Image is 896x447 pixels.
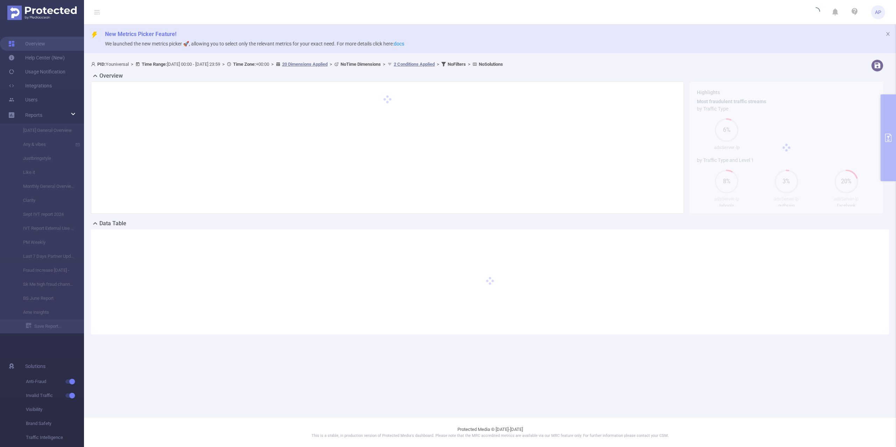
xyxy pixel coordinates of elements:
[101,433,878,439] p: This is a stable, in production version of Protected Media's dashboard. Please note that the MRC ...
[91,62,503,67] span: Youniversal [DATE] 00:00 - [DATE] 23:59 +00:00
[99,72,123,80] h2: Overview
[812,7,820,17] i: icon: loading
[99,219,126,228] h2: Data Table
[466,62,472,67] span: >
[105,31,176,37] span: New Metrics Picker Feature!
[8,65,65,79] a: Usage Notification
[394,62,435,67] u: 2 Conditions Applied
[448,62,466,67] b: No Filters
[282,62,328,67] u: 20 Dimensions Applied
[26,375,84,389] span: Anti-Fraud
[26,417,84,431] span: Brand Safety
[479,62,503,67] b: No Solutions
[8,93,37,107] a: Users
[8,51,65,65] a: Help Center (New)
[84,417,896,447] footer: Protected Media © [DATE]-[DATE]
[129,62,135,67] span: >
[875,5,881,19] span: AP
[91,62,97,66] i: icon: user
[142,62,167,67] b: Time Range:
[8,37,45,51] a: Overview
[885,30,890,38] button: icon: close
[97,62,106,67] b: PID:
[26,403,84,417] span: Visibility
[91,31,98,38] i: icon: thunderbolt
[885,31,890,36] i: icon: close
[25,359,45,373] span: Solutions
[105,41,404,47] span: We launched the new metrics picker 🚀, allowing you to select only the relevant metrics for your e...
[394,41,404,47] a: docs
[233,62,256,67] b: Time Zone:
[381,62,387,67] span: >
[26,389,84,403] span: Invalid Traffic
[7,6,77,20] img: Protected Media
[435,62,441,67] span: >
[25,108,42,122] a: Reports
[341,62,381,67] b: No Time Dimensions
[25,112,42,118] span: Reports
[8,79,52,93] a: Integrations
[220,62,227,67] span: >
[328,62,334,67] span: >
[26,431,84,445] span: Traffic Intelligence
[269,62,276,67] span: >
